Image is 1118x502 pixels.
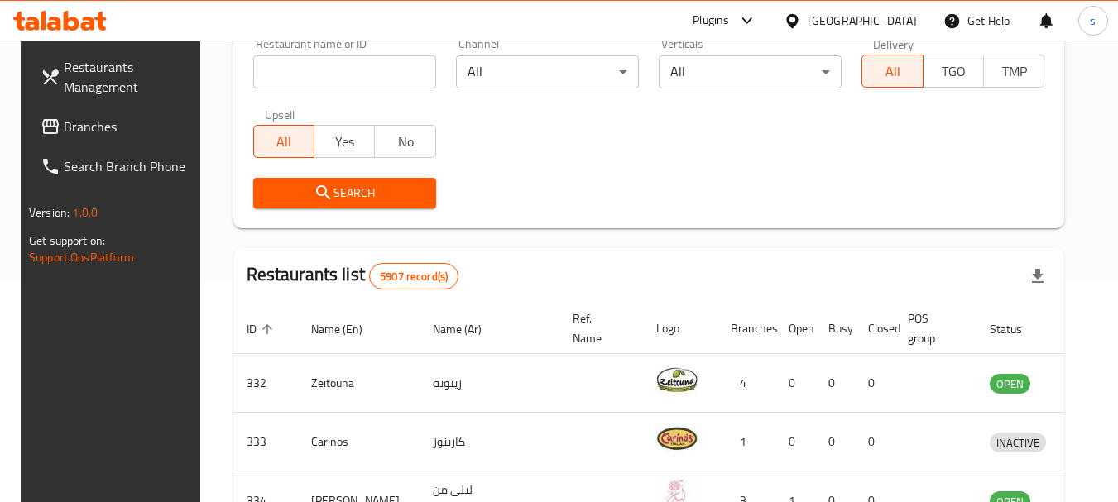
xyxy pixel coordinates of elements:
button: TMP [983,55,1044,88]
span: POS group [908,308,957,348]
span: No [381,130,429,154]
td: Carinos [298,413,420,471]
td: كارينوز [420,413,559,471]
td: 0 [775,354,815,413]
span: TGO [930,60,977,84]
span: Restaurants Management [64,57,194,97]
button: All [253,125,314,158]
div: OPEN [990,374,1030,394]
td: 0 [775,413,815,471]
td: 0 [815,413,855,471]
a: Support.OpsPlatform [29,246,134,268]
span: Branches [64,117,194,136]
td: 0 [815,354,855,413]
td: 4 [717,354,775,413]
td: 0 [855,413,895,471]
th: Logo [643,304,717,354]
td: 1 [717,413,775,471]
button: Search [253,178,436,208]
span: All [261,130,308,154]
span: All [869,60,916,84]
button: Yes [314,125,375,158]
th: Branches [717,304,775,354]
label: Upsell [265,108,295,120]
div: [GEOGRAPHIC_DATA] [808,12,917,30]
span: Yes [321,130,368,154]
td: 333 [233,413,298,471]
th: Closed [855,304,895,354]
span: Status [990,319,1044,339]
th: Busy [815,304,855,354]
span: 1.0.0 [72,202,98,223]
h2: Restaurants list [247,262,459,289]
span: 5907 record(s) [370,269,458,284]
td: 332 [233,354,298,413]
span: TMP [991,60,1038,84]
div: All [659,55,842,88]
div: All [456,55,639,88]
div: Plugins [693,11,729,31]
th: Open [775,304,815,354]
a: Restaurants Management [27,47,208,107]
a: Search Branch Phone [27,146,208,186]
span: Search Branch Phone [64,156,194,176]
img: Carinos [656,418,698,459]
a: Branches [27,107,208,146]
span: Name (Ar) [433,319,503,339]
span: Version: [29,202,70,223]
td: 0 [855,354,895,413]
td: زيتونة [420,354,559,413]
span: Search [266,183,423,203]
button: TGO [923,55,984,88]
span: ID [247,319,278,339]
label: Delivery [873,38,914,50]
img: Zeitouna [656,359,698,400]
span: Name (En) [311,319,384,339]
div: Export file [1018,256,1058,296]
td: Zeitouna [298,354,420,413]
span: Ref. Name [573,308,623,348]
div: INACTIVE [990,433,1046,452]
span: s [1090,12,1096,30]
span: INACTIVE [990,433,1046,452]
span: OPEN [990,375,1030,394]
input: Search for restaurant name or ID.. [253,55,436,88]
button: No [374,125,435,158]
span: Get support on: [29,230,105,251]
div: Total records count [369,263,458,289]
button: All [861,55,923,88]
